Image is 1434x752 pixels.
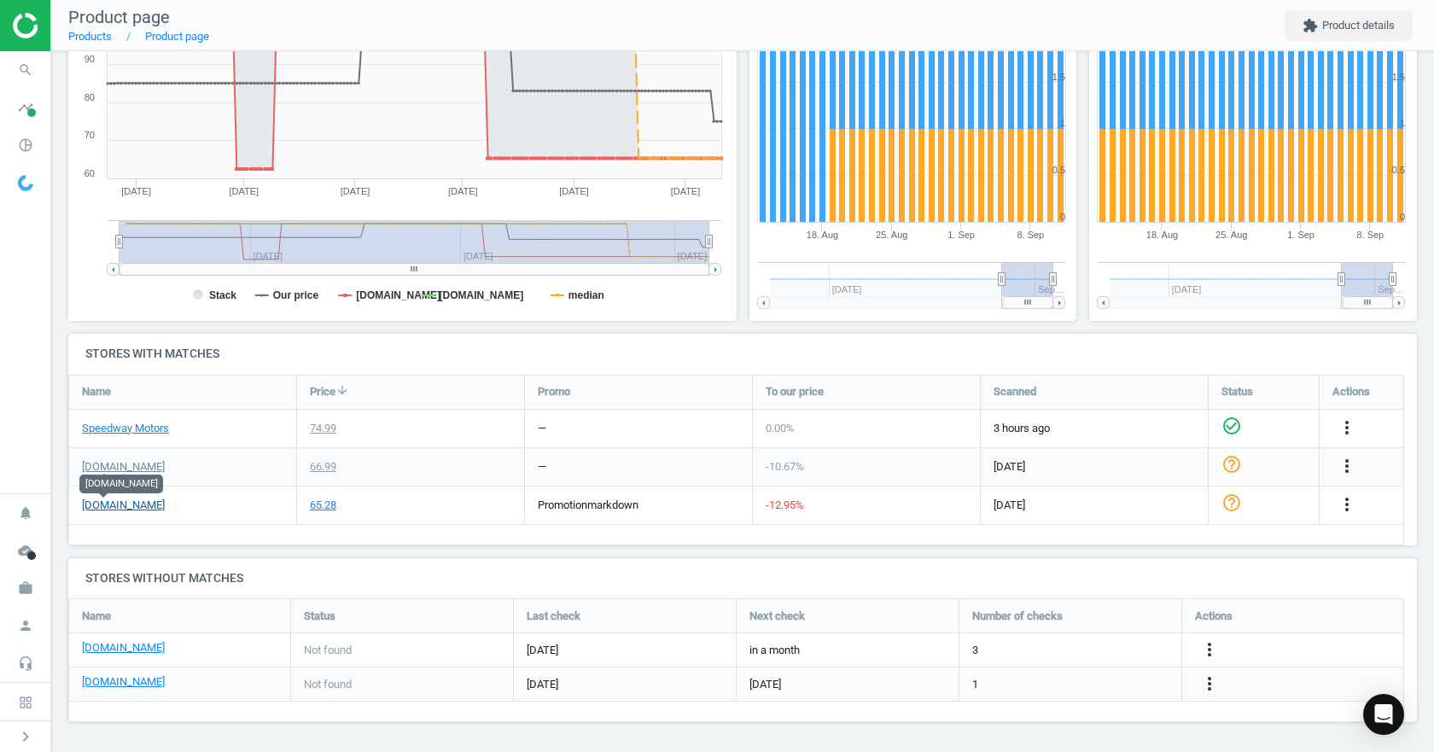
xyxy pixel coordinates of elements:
[749,643,800,658] span: in a month
[85,92,95,102] text: 80
[68,558,1417,598] h4: Stores without matches
[85,130,95,140] text: 70
[1337,494,1357,516] button: more_vert
[1059,118,1064,128] text: 1
[1337,494,1357,515] i: more_vert
[9,91,42,124] i: timeline
[1332,384,1370,399] span: Actions
[1038,284,1064,294] tspan: Sep…
[1195,609,1233,624] span: Actions
[1017,230,1044,240] tspan: 8. Sep
[1303,18,1318,33] i: extension
[4,726,47,748] button: chevron_right
[766,498,804,511] span: -12.95 %
[1199,673,1220,694] i: more_vert
[121,186,151,196] tspan: [DATE]
[587,498,638,511] span: markdown
[82,384,111,399] span: Name
[9,572,42,604] i: work
[79,475,163,493] div: [DOMAIN_NAME]
[9,129,42,161] i: pie_chart_outlined
[1199,639,1220,660] i: more_vert
[972,677,978,692] span: 1
[341,186,370,196] tspan: [DATE]
[310,421,336,436] div: 74.99
[1400,118,1405,128] text: 1
[304,609,335,624] span: Status
[972,609,1063,624] span: Number of checks
[1199,673,1220,696] button: more_vert
[1392,165,1405,175] text: 0.5
[538,384,570,399] span: Promo
[876,230,907,240] tspan: 25. Aug
[1221,384,1253,399] span: Status
[273,289,319,301] tspan: Our price
[766,460,804,473] span: -10.67 %
[1221,416,1242,436] i: check_circle_outline
[1379,284,1405,294] tspan: Sep…
[82,609,111,624] span: Name
[806,230,837,240] tspan: 18. Aug
[335,383,349,397] i: arrow_downward
[1337,456,1357,476] i: more_vert
[310,498,336,513] div: 65.28
[9,497,42,529] i: notifications
[527,677,723,692] span: [DATE]
[304,677,352,692] span: Not found
[1337,417,1357,438] i: more_vert
[13,13,134,38] img: ajHJNr6hYgQAAAAASUVORK5CYII=
[994,384,1036,399] span: Scanned
[1146,230,1178,240] tspan: 18. Aug
[538,459,546,475] div: —
[749,677,781,692] span: [DATE]
[310,384,335,399] span: Price
[82,421,169,436] a: Speedway Motors
[1215,230,1247,240] tspan: 25. Aug
[145,30,209,43] a: Product page
[1392,72,1405,82] text: 1.5
[538,421,546,436] div: —
[568,289,604,301] tspan: median
[749,609,805,624] span: Next check
[304,643,352,658] span: Not found
[18,175,33,191] img: wGWNvw8QSZomAAAAABJRU5ErkJggg==
[85,54,95,64] text: 90
[15,726,36,747] i: chevron_right
[1363,694,1404,735] div: Open Intercom Messenger
[972,643,978,658] span: 3
[1052,165,1064,175] text: 0.5
[1400,212,1405,222] text: 0
[68,334,1417,374] h4: Stores with matches
[1221,454,1242,475] i: help_outline
[1059,212,1064,222] text: 0
[82,640,165,656] a: [DOMAIN_NAME]
[209,289,236,301] tspan: Stack
[356,289,440,301] tspan: [DOMAIN_NAME]
[229,186,259,196] tspan: [DATE]
[994,421,1195,436] span: 3 hours ago
[68,30,112,43] a: Products
[9,609,42,642] i: person
[440,289,524,301] tspan: [DOMAIN_NAME]
[527,609,580,624] span: Last check
[310,459,336,475] div: 66.99
[1221,493,1242,513] i: help_outline
[9,647,42,679] i: headset_mic
[538,498,587,511] span: promotion
[994,459,1195,475] span: [DATE]
[9,534,42,567] i: cloud_done
[994,498,1195,513] span: [DATE]
[1287,230,1314,240] tspan: 1. Sep
[448,186,478,196] tspan: [DATE]
[1285,10,1413,41] button: extensionProduct details
[1337,456,1357,478] button: more_vert
[527,643,723,658] span: [DATE]
[82,459,165,475] a: [DOMAIN_NAME]
[766,422,795,434] span: 0.00 %
[1337,417,1357,440] button: more_vert
[1199,639,1220,662] button: more_vert
[1357,230,1384,240] tspan: 8. Sep
[82,498,165,513] a: [DOMAIN_NAME]
[671,186,701,196] tspan: [DATE]
[559,186,589,196] tspan: [DATE]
